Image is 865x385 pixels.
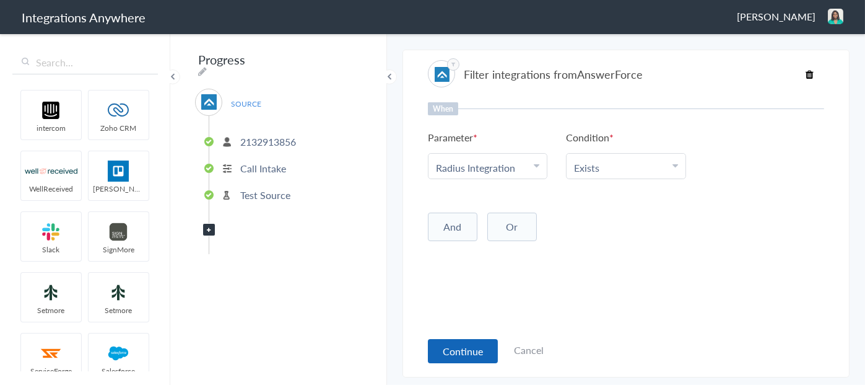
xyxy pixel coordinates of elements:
span: WellReceived [21,184,81,194]
p: Test Source [240,188,290,202]
h1: Integrations Anywhere [22,9,146,26]
a: Exists [574,161,599,175]
span: intercom [21,123,81,133]
h6: Parameter [428,130,477,144]
img: trello.png [92,161,145,182]
img: signmore-logo.png [92,221,145,242]
button: Or [487,213,537,241]
span: Slack [21,244,81,255]
p: Call Intake [240,161,286,175]
img: serviceforge-icon.png [25,343,77,364]
img: salesforce-logo.svg [92,343,145,364]
span: Setmore [89,305,149,316]
img: slack-logo.svg [25,221,77,242]
span: ServiceForge [21,366,81,376]
span: Setmore [21,305,81,316]
span: SOURCE [223,95,270,112]
img: intercom-logo.svg [25,100,77,121]
a: Cancel [514,343,544,357]
img: af-app-logo.svg [201,94,217,110]
img: profile-photo.jpg [828,9,843,24]
img: setmoreNew.jpg [25,282,77,303]
span: Salesforce [89,366,149,376]
h6: Condition [566,130,614,144]
span: SignMore [89,244,149,255]
p: 2132913856 [240,135,296,149]
h4: Filter integrations from [464,66,643,82]
span: Zoho CRM [89,123,149,133]
button: And [428,213,477,241]
button: Continue [428,339,498,363]
span: [PERSON_NAME] [89,184,149,194]
img: wr-logo.svg [25,161,77,182]
a: Radius Integration [436,161,515,175]
input: Search... [12,51,158,74]
span: AnswerForce [577,66,643,82]
span: [PERSON_NAME] [737,9,815,24]
img: setmoreNew.jpg [92,282,145,303]
img: zoho-logo.svg [92,100,145,121]
img: af-app-logo.svg [435,67,450,82]
h6: When [428,102,458,115]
